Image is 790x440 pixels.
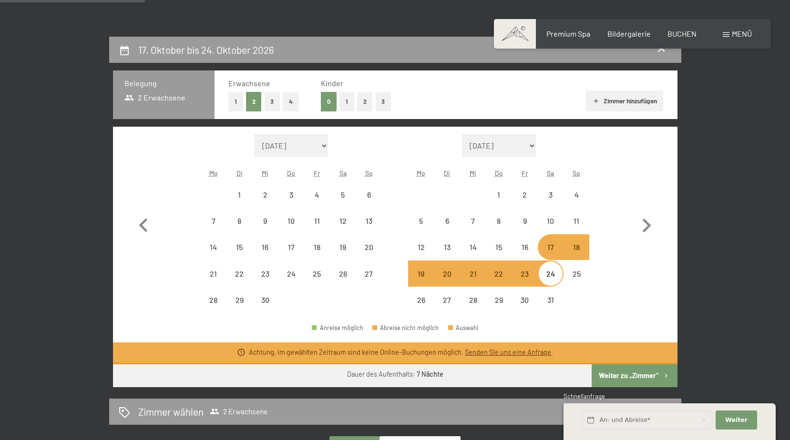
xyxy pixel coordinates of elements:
div: 26 [331,270,355,294]
div: Anreise nicht möglich [538,208,564,234]
div: Thu Oct 08 2026 [486,208,512,234]
div: 3 [279,191,303,215]
div: Fri Oct 30 2026 [512,287,537,313]
div: Anreise nicht möglich [538,182,564,208]
div: Tue Sep 29 2026 [226,287,252,313]
div: 16 [513,243,536,267]
div: Anreise nicht möglich [356,182,381,208]
div: 9 [513,217,536,241]
div: Anreise nicht möglich [460,287,486,313]
div: 16 [253,243,277,267]
div: Fri Sep 11 2026 [304,208,330,234]
div: 17 [539,243,563,267]
div: Anreise nicht möglich [278,260,304,286]
div: Thu Sep 03 2026 [278,182,304,208]
button: Weiter zu „Zimmer“ [592,364,677,387]
div: Anreise nicht möglich [512,234,537,260]
div: Anreise nicht möglich [564,208,589,234]
div: Anreise nicht möglich [564,182,589,208]
div: Anreise nicht möglich [226,182,252,208]
div: Anreise nicht möglich [304,260,330,286]
div: Anreise nicht möglich [434,234,460,260]
button: Zimmer hinzufügen [585,90,663,111]
div: 23 [253,270,277,294]
div: 12 [409,243,433,267]
abbr: Montag [417,169,425,177]
div: 28 [461,296,485,320]
abbr: Samstag [547,169,554,177]
span: Menü [732,29,752,38]
div: Sun Oct 11 2026 [564,208,589,234]
div: Anreise nicht möglich [252,208,278,234]
span: Bildergalerie [607,29,651,38]
abbr: Montag [209,169,218,177]
abbr: Dienstag [444,169,450,177]
div: 23 [513,270,536,294]
div: Anreise nicht möglich [512,287,537,313]
div: Mon Sep 21 2026 [201,260,226,286]
div: Anreise nicht möglich [538,234,564,260]
div: Sat Oct 17 2026 [538,234,564,260]
div: Sun Oct 18 2026 [564,234,589,260]
div: 13 [435,243,459,267]
div: 5 [331,191,355,215]
div: 15 [227,243,251,267]
button: 1 [339,92,354,111]
abbr: Mittwoch [470,169,476,177]
div: Sun Oct 04 2026 [564,182,589,208]
div: Anreise nicht möglich [460,234,486,260]
div: Mon Oct 05 2026 [408,208,434,234]
abbr: Mittwoch [262,169,268,177]
div: 4 [564,191,588,215]
div: 7 [202,217,226,241]
div: Mon Oct 12 2026 [408,234,434,260]
div: Thu Oct 15 2026 [486,234,512,260]
div: 24 [539,270,563,294]
div: Mon Oct 19 2026 [408,260,434,286]
div: Tue Oct 27 2026 [434,287,460,313]
div: Sat Oct 31 2026 [538,287,564,313]
div: Anreise nicht möglich [434,287,460,313]
div: Anreise nicht möglich [252,234,278,260]
abbr: Donnerstag [287,169,295,177]
button: 3 [376,92,391,111]
div: Anreise nicht möglich [226,260,252,286]
div: Wed Oct 21 2026 [460,260,486,286]
div: 1 [487,191,511,215]
div: Anreise nicht möglich [201,234,226,260]
abbr: Sonntag [365,169,373,177]
div: Auswahl [448,325,479,331]
div: 19 [409,270,433,294]
div: Fri Oct 02 2026 [512,182,537,208]
div: 24 [279,270,303,294]
div: Sat Sep 19 2026 [330,234,356,260]
div: Tue Oct 20 2026 [434,260,460,286]
span: Schnellanfrage [564,392,605,400]
div: 11 [305,217,329,241]
div: Anreise nicht möglich [356,208,381,234]
div: Wed Sep 09 2026 [252,208,278,234]
abbr: Dienstag [236,169,243,177]
div: Wed Oct 14 2026 [460,234,486,260]
div: Anreise nicht möglich [538,287,564,313]
div: 1 [227,191,251,215]
div: Anreise nicht möglich [201,287,226,313]
div: Anreise nicht möglich [330,260,356,286]
div: Anreise nicht möglich [486,287,512,313]
div: Sun Oct 25 2026 [564,260,589,286]
div: Sun Sep 20 2026 [356,234,381,260]
div: Wed Sep 23 2026 [252,260,278,286]
div: Wed Oct 28 2026 [460,287,486,313]
div: 11 [564,217,588,241]
div: Thu Sep 17 2026 [278,234,304,260]
div: Anreise möglich [312,325,363,331]
button: 0 [321,92,337,111]
div: Mon Sep 28 2026 [201,287,226,313]
div: Sat Sep 12 2026 [330,208,356,234]
div: Abreise nicht möglich [372,325,439,331]
div: Anreise nicht möglich [434,260,460,286]
div: Anreise nicht möglich [434,208,460,234]
div: 27 [357,270,380,294]
div: 13 [357,217,380,241]
div: Anreise nicht möglich [408,287,434,313]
